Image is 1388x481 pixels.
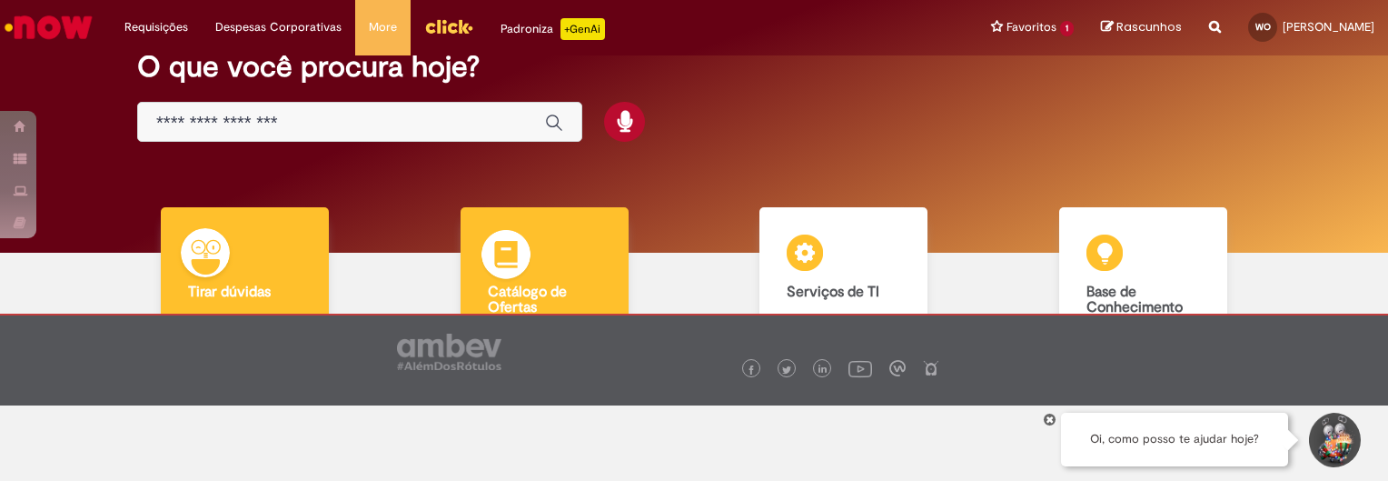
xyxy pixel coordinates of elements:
[818,365,828,376] img: logo_footer_linkedin.png
[1061,413,1288,466] div: Oi, como posso te ajudar hoje?
[369,18,397,36] span: More
[488,283,567,317] b: Catálogo de Ofertas
[787,309,900,327] p: Encontre ajuda
[188,283,271,301] b: Tirar dúvidas
[424,13,473,40] img: click_logo_yellow_360x200.png
[1255,21,1271,33] span: WO
[560,18,605,40] p: +GenAi
[215,18,342,36] span: Despesas Corporativas
[2,9,95,45] img: ServiceNow
[923,360,939,376] img: logo_footer_naosei.png
[1006,18,1056,36] span: Favoritos
[787,283,879,301] b: Serviços de TI
[188,309,302,346] p: Tirar dúvidas com Lupi Assist e Gen Ai
[694,207,994,380] a: Serviços de TI Encontre ajuda
[1060,21,1074,36] span: 1
[395,207,695,380] a: Catálogo de Ofertas Abra uma solicitação
[1116,18,1182,35] span: Rascunhos
[747,366,756,375] img: logo_footer_facebook.png
[782,366,791,375] img: logo_footer_twitter.png
[1101,19,1182,36] a: Rascunhos
[1086,283,1183,317] b: Base de Conhecimento
[994,207,1294,380] a: Base de Conhecimento Consulte e aprenda
[1306,413,1361,467] button: Iniciar Conversa de Suporte
[1283,19,1374,35] span: [PERSON_NAME]
[848,356,872,380] img: logo_footer_youtube.png
[501,18,605,40] div: Padroniza
[889,360,906,376] img: logo_footer_workplace.png
[124,18,188,36] span: Requisições
[397,334,501,370] img: logo_footer_ambev_rotulo_gray.png
[137,51,1251,83] h2: O que você procura hoje?
[95,207,395,380] a: Tirar dúvidas Tirar dúvidas com Lupi Assist e Gen Ai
